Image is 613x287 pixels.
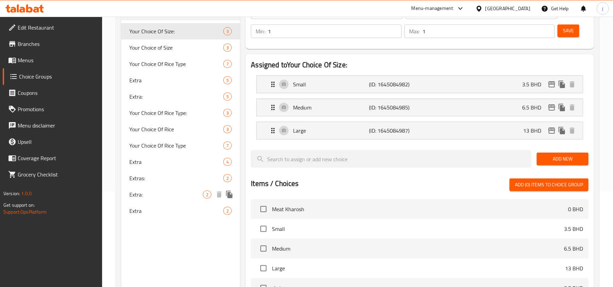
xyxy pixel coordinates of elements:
[224,77,231,84] span: 5
[251,60,588,70] h2: Assigned to Your Choice Of Size:
[3,207,47,216] a: Support.OpsPlatform
[293,80,369,88] p: Small
[510,179,588,191] button: Add (0) items to choice group
[542,155,583,163] span: Add New
[3,189,20,198] span: Version:
[18,23,97,32] span: Edit Restaurant
[121,137,240,154] div: Your Choice Of Rice Type7
[567,79,577,89] button: delete
[19,72,97,81] span: Choice Groups
[129,190,203,199] span: Extra:
[129,141,223,150] span: Your Choice Of Rice Type
[121,105,240,121] div: Your Choice Of Rice Type:3
[547,79,557,89] button: edit
[121,56,240,72] div: Your Choice Of Rice Type7
[558,24,579,37] button: Save
[256,241,271,256] span: Select choice
[223,174,232,182] div: Choices
[256,27,265,35] p: Min:
[3,201,35,209] span: Get support on:
[256,261,271,275] span: Select choice
[18,56,97,64] span: Menus
[121,72,240,88] div: Extra5
[523,126,547,135] p: 13 BHD
[567,102,577,113] button: delete
[3,85,102,101] a: Coupons
[129,27,223,35] span: Your Choice Of Size:
[224,28,231,35] span: 3
[214,189,224,200] button: delete
[522,80,547,88] p: 3.5 BHD
[568,205,583,213] p: 0 BHD
[522,103,547,112] p: 6.5 BHD
[121,23,240,39] div: Your Choice Of Size:3
[557,79,567,89] button: duplicate
[224,126,231,133] span: 3
[3,117,102,134] a: Menu disclaimer
[564,225,583,233] p: 3.5 BHD
[369,126,420,135] p: (ID: 1645084987)
[3,19,102,36] a: Edit Restaurant
[272,264,565,272] span: Large
[129,125,223,133] span: Your Choice Of Rice
[129,174,223,182] span: Extras:
[557,125,567,136] button: duplicate
[293,126,369,135] p: Large
[129,109,223,117] span: Your Choice Of Rice Type:
[121,203,240,219] div: Extra2
[272,205,568,213] span: Meat Kharosh
[602,5,603,12] span: j
[223,44,232,52] div: Choices
[223,60,232,68] div: Choices
[223,92,232,101] div: Choices
[129,92,223,101] span: Extra:
[224,110,231,116] span: 3
[121,88,240,105] div: Extra:5
[251,73,588,96] li: Expand
[547,102,557,113] button: edit
[224,45,231,51] span: 3
[121,121,240,137] div: Your Choice Of Rice3
[224,142,231,149] span: 7
[251,150,531,168] input: search
[293,103,369,112] p: Medium
[223,27,232,35] div: Choices
[224,175,231,182] span: 2
[369,103,420,112] p: (ID: 1645084985)
[3,150,102,166] a: Coverage Report
[251,179,299,189] h2: Items / Choices
[18,154,97,162] span: Coverage Report
[129,60,223,68] span: Your Choice Of Rice Type
[129,207,223,215] span: Extra
[557,102,567,113] button: duplicate
[224,189,235,200] button: duplicate
[224,208,231,214] span: 2
[224,94,231,100] span: 5
[223,125,232,133] div: Choices
[18,89,97,97] span: Coupons
[223,158,232,166] div: Choices
[3,68,102,85] a: Choice Groups
[223,109,232,117] div: Choices
[547,125,557,136] button: edit
[3,101,102,117] a: Promotions
[565,264,583,272] p: 13 BHD
[251,96,588,119] li: Expand
[223,76,232,84] div: Choices
[18,138,97,146] span: Upsell
[412,4,453,13] div: Menu-management
[272,244,564,253] span: Medium
[257,76,583,93] div: Expand
[272,225,564,233] span: Small
[409,27,420,35] p: Max:
[537,153,588,165] button: Add New
[251,119,588,142] li: Expand
[3,166,102,183] a: Grocery Checklist
[121,170,240,186] div: Extras:2
[121,186,240,203] div: Extra:2deleteduplicate
[564,244,583,253] p: 6.5 BHD
[257,122,583,139] div: Expand
[223,141,232,150] div: Choices
[223,207,232,215] div: Choices
[3,52,102,68] a: Menus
